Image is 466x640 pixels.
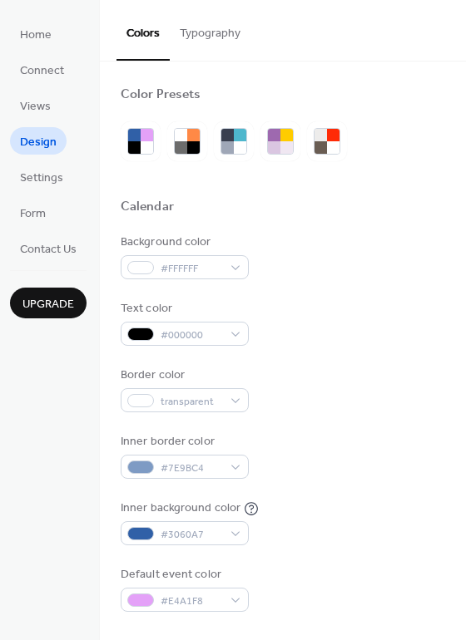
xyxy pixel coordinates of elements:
div: Border color [121,367,245,384]
a: Connect [10,56,74,83]
span: transparent [161,393,222,411]
div: Calendar [121,199,174,216]
a: Design [10,127,67,155]
span: Connect [20,62,64,80]
div: Default event color [121,566,245,583]
span: Views [20,98,51,116]
div: Color Presets [121,86,201,104]
span: #3060A7 [161,526,222,544]
a: Home [10,20,62,47]
a: Form [10,199,56,226]
a: Contact Us [10,234,87,262]
a: Views [10,91,61,119]
span: Home [20,27,52,44]
span: Form [20,205,46,223]
span: #000000 [161,327,222,344]
span: #7E9BC4 [161,460,222,477]
div: Inner background color [121,500,240,517]
span: Settings [20,170,63,187]
button: Upgrade [10,288,87,318]
span: Design [20,134,57,151]
span: Upgrade [22,296,74,313]
div: Text color [121,300,245,318]
span: Contact Us [20,241,77,258]
span: #E4A1F8 [161,593,222,610]
span: #FFFFFF [161,260,222,278]
a: Settings [10,163,73,190]
div: Background color [121,234,245,251]
div: Inner border color [121,433,245,450]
